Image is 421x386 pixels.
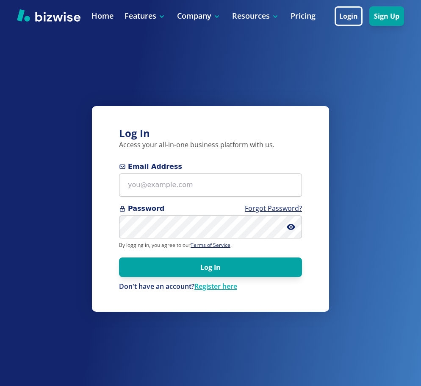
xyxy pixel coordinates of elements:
a: Pricing [291,11,316,21]
a: Sign Up [369,12,404,20]
button: Log In [119,257,302,277]
a: Register here [194,282,237,291]
span: Password [119,204,302,214]
span: Email Address [119,162,302,172]
div: Don't have an account?Register here [119,282,302,291]
p: Resources [232,11,280,21]
p: Access your all-in-one business platform with us. [119,140,302,150]
p: Features [125,11,166,21]
p: Don't have an account? [119,282,302,291]
h3: Log In [119,126,302,140]
button: Sign Up [369,6,404,26]
a: Terms of Service [191,241,230,249]
input: you@example.com [119,173,302,197]
p: By logging in, you agree to our . [119,242,302,249]
a: Forgot Password? [245,204,302,213]
img: Bizwise Logo [17,9,80,22]
button: Login [335,6,363,26]
a: Login [335,12,369,20]
a: Home [91,11,114,21]
p: Company [177,11,221,21]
